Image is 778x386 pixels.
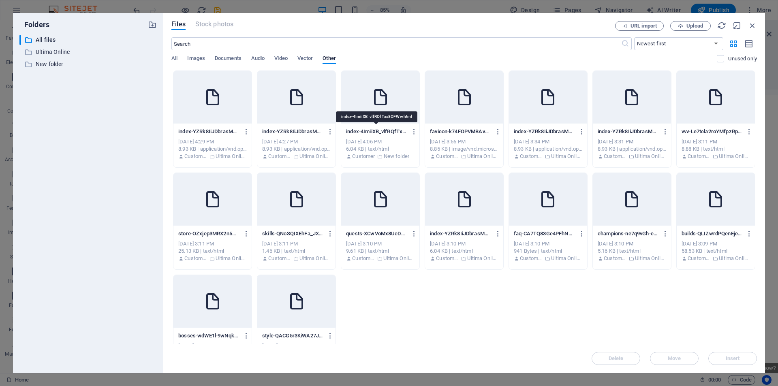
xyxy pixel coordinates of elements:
[262,247,331,255] div: 1.46 KB | text/html
[19,59,157,69] div: New folder
[19,47,157,57] div: Ultima Online
[384,153,409,160] p: New folder
[178,145,247,153] div: 8.93 KB | application/vnd.openxmlformats-officedocument.spreadsheetml.sheet
[728,55,757,62] p: Displays only files that are not in use on the website. Files added during this session can still...
[551,255,582,262] p: Ultima Online
[178,138,247,145] div: [DATE] 4:29 PM
[430,153,498,160] div: By: Customer | Folder: Ultima Online
[436,153,459,160] p: Customer
[604,255,626,262] p: Customer
[184,255,207,262] p: Customer
[184,153,207,160] p: Customer
[467,255,498,262] p: Ultima Online
[430,230,491,237] p: index-YZRk8IiJDbrasMYTKXWEfQ.html
[19,19,49,30] p: Folders
[748,21,757,30] i: Close
[251,53,265,65] span: Audio
[520,153,543,160] p: Customer
[717,21,726,30] i: Reload
[178,128,239,135] p: index-YZRk8IiJDbrasMYTKXWEfQ-_SNK42ity_eqAYhJURtagg-M18eEng7m5Abnz_ml4Wqbw-K33vIGYWkWO92vFVpzKGPQ...
[514,240,582,247] div: [DATE] 3:10 PM
[346,153,415,160] div: By: Customer | Folder: New folder
[216,255,247,262] p: Ultima Online
[148,20,157,29] i: Create new folder
[514,145,582,153] div: 8.93 KB | application/vnd.openxmlformats-officedocument.spreadsheetml.sheet
[514,247,582,255] div: 941 Bytes | text/html
[615,21,664,31] button: URL import
[430,240,498,247] div: [DATE] 3:10 PM
[520,255,543,262] p: Customer
[352,153,375,160] p: Customer
[682,153,750,160] div: By: Customer | Folder: Ultima Online
[262,138,331,145] div: [DATE] 4:27 PM
[299,153,331,160] p: Ultima Online
[171,37,621,50] input: Search
[346,145,415,153] div: 6.04 KB | text/html
[631,23,657,28] span: URL import
[682,128,742,135] p: vvv-Le7tcla2roYMfpzRpxgcjQ.html
[430,138,498,145] div: [DATE] 3:56 PM
[430,247,498,255] div: 6.04 KB | text/html
[262,153,331,160] div: By: Customer | Folder: Ultima Online
[262,332,323,339] p: style-QACG5r3KiWA27JELVpMdfw.css
[178,240,247,247] div: [DATE] 3:11 PM
[467,153,498,160] p: Ultima Online
[171,53,177,65] span: All
[514,153,582,160] div: By: Customer | Folder: Ultima Online
[178,247,247,255] div: 25.13 KB | text/html
[514,138,582,145] div: [DATE] 3:34 PM
[598,247,666,255] div: 5.16 KB | text/html
[598,230,658,237] p: champions-ne7q9vGh-cJNN-tkMOFfJw.html
[514,230,575,237] p: faq-CA7TQ83Ge4PFhNTxgmKvqQ.html
[682,138,750,145] div: [DATE] 3:11 PM
[171,19,186,29] span: Files
[299,255,331,262] p: Ultima Online
[514,128,575,135] p: index-YZRk8IiJDbrasMYTKXWEfQ-_SNK42ity_eqAYhJURtagg-M18eEng7m5Abnz_ml4Wqbw.xlsx
[262,255,331,262] div: By: Customer | Folder: Ultima Online
[682,145,750,153] div: 8.88 KB | text/html
[215,53,242,65] span: Documents
[430,145,498,153] div: 8.85 KB | image/vnd.microsoft.icon
[187,53,205,65] span: Images
[686,23,703,28] span: Upload
[346,240,415,247] div: [DATE] 3:10 PM
[598,138,666,145] div: [DATE] 3:31 PM
[598,128,658,135] p: index-YZRk8IiJDbrasMYTKXWEfQ-_SNK42ity_eqAYhJURtagg-Zdv_zHMouZrvgUQj2vu4hw.xlsx
[430,255,498,262] div: By: Customer | Folder: Ultima Online
[262,230,323,237] p: skills-QNoSQIXEhFa_JXJKFKJHgg.html
[551,153,582,160] p: Ultima Online
[178,332,239,339] p: bosses-wdWE1l-9wNqk1HgUrOl6gA.html
[346,128,407,135] p: index-4ImiiXB_vlfRQfTxa8OFWw.html
[36,35,142,45] p: All files
[178,342,247,350] div: [DATE] 3:09 PM
[178,153,247,160] div: By: Customer | Folder: Ultima Online
[274,53,287,65] span: Video
[346,230,407,237] p: quests-XCwVoMx8UcDp-Ue0dQsEXg.html
[598,240,666,247] div: [DATE] 3:10 PM
[719,255,750,262] p: Ultima Online
[216,153,247,160] p: Ultima Online
[436,255,459,262] p: Customer
[682,255,750,262] div: By: Customer | Folder: Ultima Online
[268,255,291,262] p: Customer
[36,60,142,69] p: New folder
[688,255,710,262] p: Customer
[719,153,750,160] p: Ultima Online
[346,138,415,145] div: [DATE] 4:06 PM
[635,255,666,262] p: Ultima Online
[604,153,626,160] p: Customer
[262,342,331,350] div: [DATE] 3:07 PM
[268,153,291,160] p: Customer
[323,53,336,65] span: Other
[36,47,142,57] p: Ultima Online
[346,255,415,262] div: By: Customer | Folder: Ultima Online
[682,247,750,255] div: 58.53 KB | text/html
[352,255,375,262] p: Customer
[598,153,666,160] div: By: Customer | Folder: Ultima Online
[430,128,491,135] p: favicon-k74FOPVMBAvx1__OKL38Hg.ico
[733,21,742,30] i: Minimize
[262,145,331,153] div: 8.93 KB | application/vnd.openxmlformats-officedocument.spreadsheetml.sheet
[178,255,247,262] div: By: Customer | Folder: Ultima Online
[195,19,233,29] span: This file type is not supported by this element
[598,145,666,153] div: 8.93 KB | application/vnd.openxmlformats-officedocument.spreadsheetml.sheet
